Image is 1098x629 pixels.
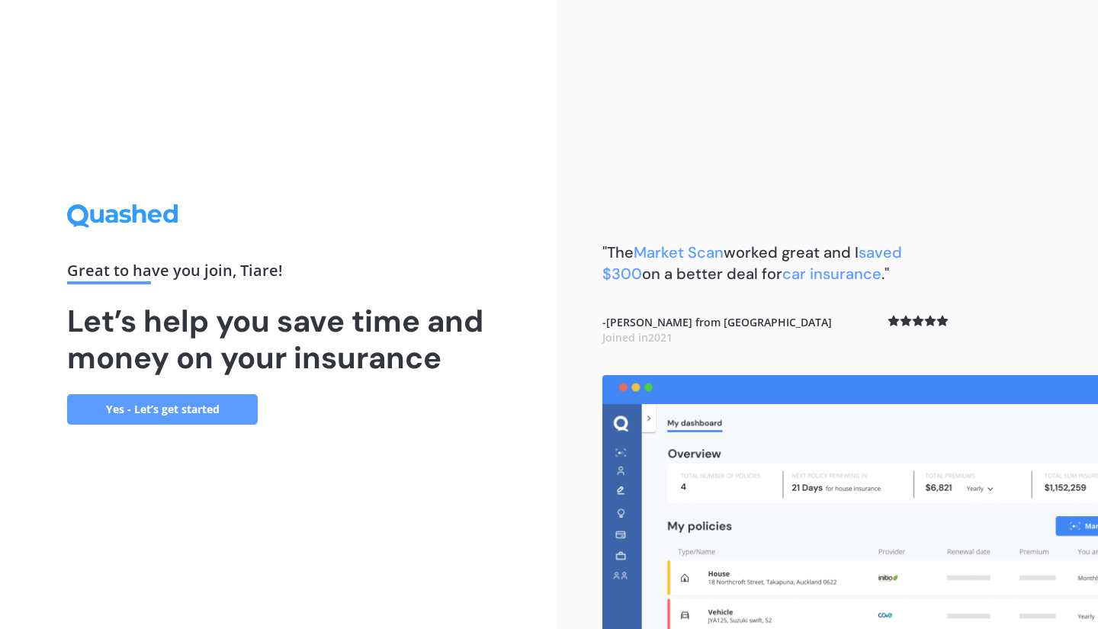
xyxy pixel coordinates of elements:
[67,394,258,425] a: Yes - Let’s get started
[602,330,673,345] span: Joined in 2021
[602,375,1098,629] img: dashboard.webp
[602,242,902,284] b: "The worked great and I on a better deal for ."
[67,263,490,284] div: Great to have you join , Tiare !
[602,242,902,284] span: saved $300
[602,315,832,345] b: - [PERSON_NAME] from [GEOGRAPHIC_DATA]
[634,242,724,262] span: Market Scan
[782,264,881,284] span: car insurance
[67,303,490,376] h1: Let’s help you save time and money on your insurance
